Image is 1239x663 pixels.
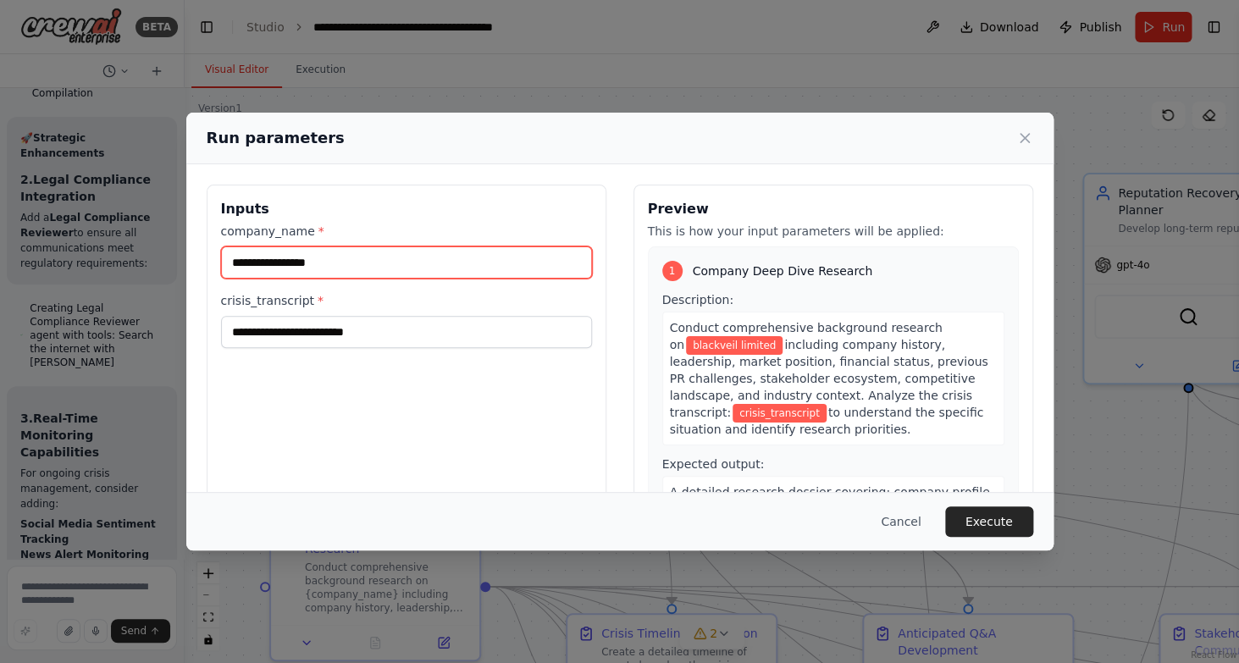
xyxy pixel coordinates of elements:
[686,336,783,355] span: Variable: company_name
[221,223,592,240] label: company_name
[221,292,592,309] label: crisis_transcript
[648,199,1019,219] h3: Preview
[662,261,683,281] div: 1
[693,262,873,279] span: Company Deep Dive Research
[945,506,1033,537] button: Execute
[670,321,943,351] span: Conduct comprehensive background research on
[648,223,1019,240] p: This is how your input parameters will be applied:
[662,457,765,471] span: Expected output:
[662,293,733,307] span: Description:
[670,485,993,550] span: A detailed research dossier covering: company profile, leadership bios, market analysis, financia...
[733,404,827,423] span: Variable: crisis_transcript
[867,506,934,537] button: Cancel
[207,126,345,150] h2: Run parameters
[221,199,592,219] h3: Inputs
[670,338,988,419] span: including company history, leadership, market position, financial status, previous PR challenges,...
